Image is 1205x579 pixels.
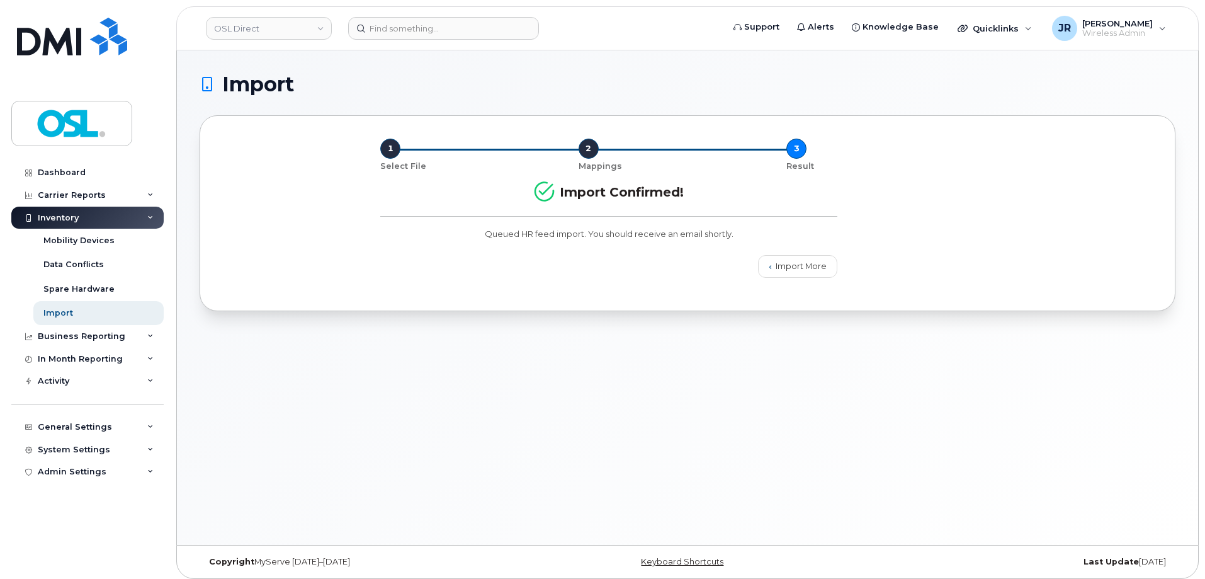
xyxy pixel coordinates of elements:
[380,139,400,159] div: 1
[758,255,837,278] a: Import More
[200,557,525,567] div: MyServe [DATE]–[DATE]
[579,139,599,159] div: 2
[200,73,1175,95] h1: Import
[641,557,723,566] a: Keyboard Shortcuts
[380,161,426,172] p: Select File
[534,185,684,200] span: Import Confirmed!
[380,228,837,240] p: Queued HR feed import. You should receive an email shortly.
[579,161,622,172] p: Mappings
[1083,557,1139,566] strong: Last Update
[209,557,254,566] strong: Copyright
[850,557,1175,567] div: [DATE]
